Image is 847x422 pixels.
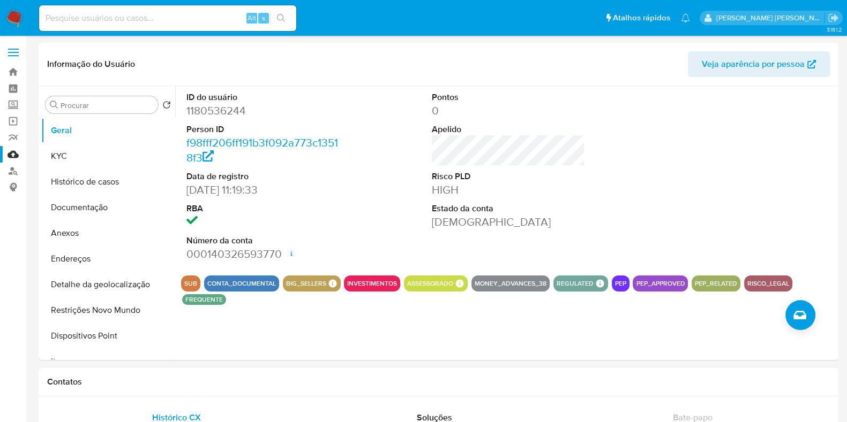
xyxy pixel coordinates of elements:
input: Procurar [61,101,154,110]
dt: Risco PLD [432,171,585,182]
a: Sair [828,12,839,24]
dt: RBA [186,203,340,214]
button: search-icon [270,11,292,26]
span: Atalhos rápidos [613,12,670,24]
span: s [262,13,265,23]
span: Alt [248,13,256,23]
button: Procurar [50,101,58,109]
dt: Apelido [432,124,585,135]
button: Items [41,349,175,374]
button: Anexos [41,220,175,246]
button: KYC [41,143,175,169]
dd: 000140326593770 [186,247,340,262]
dd: 1180536244 [186,103,340,118]
dt: Número da conta [186,235,340,247]
span: Veja aparência por pessoa [702,51,805,77]
dt: Pontos [432,91,585,103]
dt: Person ID [186,124,340,135]
dt: Estado da conta [432,203,585,214]
h1: Informação do Usuário [47,59,135,70]
button: Dispositivos Point [41,323,175,349]
a: Notificações [681,13,690,22]
dd: HIGH [432,182,585,197]
button: Retornar ao pedido padrão [162,101,171,112]
button: Restrições Novo Mundo [41,297,175,323]
dt: Data de registro [186,171,340,182]
button: Detalhe da geolocalização [41,272,175,297]
dd: 0 [432,103,585,118]
input: Pesquise usuários ou casos... [39,11,296,25]
dt: ID do usuário [186,91,340,103]
h1: Contatos [47,377,830,387]
a: f98fff206ff191b3f092a773c13518f3 [186,135,338,165]
button: Veja aparência por pessoa [688,51,830,77]
p: viviane.jdasilva@mercadopago.com.br [716,13,824,23]
button: Histórico de casos [41,169,175,195]
dd: [DATE] 11:19:33 [186,182,340,197]
button: Endereços [41,246,175,272]
dd: [DEMOGRAPHIC_DATA] [432,214,585,229]
button: Geral [41,118,175,143]
button: Documentação [41,195,175,220]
